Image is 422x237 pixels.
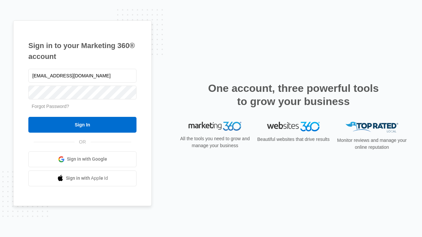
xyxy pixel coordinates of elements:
[206,82,381,108] h2: One account, three powerful tools to grow your business
[66,175,108,182] span: Sign in with Apple Id
[28,117,136,133] input: Sign In
[28,171,136,186] a: Sign in with Apple Id
[267,122,320,131] img: Websites 360
[335,137,409,151] p: Monitor reviews and manage your online reputation
[28,40,136,62] h1: Sign in to your Marketing 360® account
[28,69,136,83] input: Email
[346,122,398,133] img: Top Rated Local
[28,151,136,167] a: Sign in with Google
[32,104,69,109] a: Forgot Password?
[178,135,252,149] p: All the tools you need to grow and manage your business
[67,156,107,163] span: Sign in with Google
[75,139,91,145] span: OR
[256,136,330,143] p: Beautiful websites that drive results
[189,122,241,131] img: Marketing 360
